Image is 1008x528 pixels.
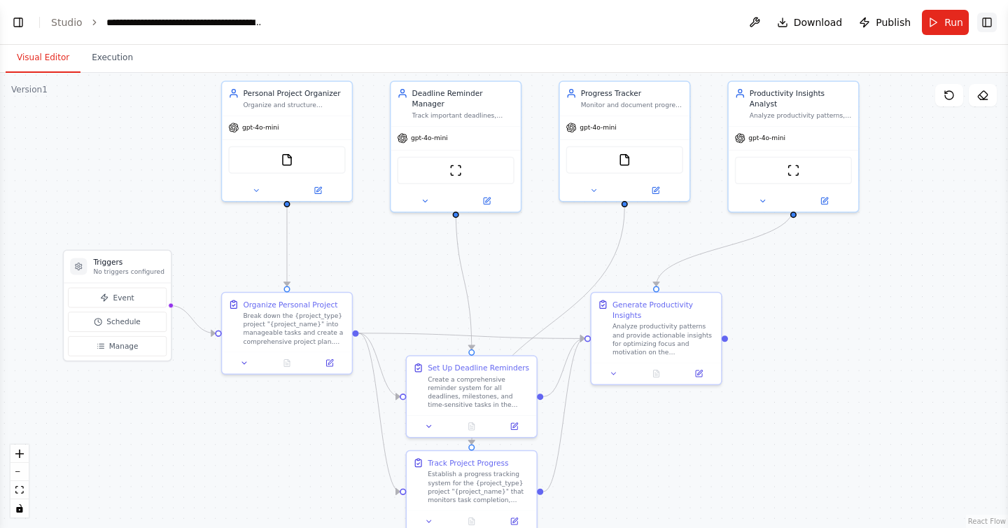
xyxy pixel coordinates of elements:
g: Edge from 828bcc0d-4433-45fe-b2a3-ff981ebd2d8d to 1beaf5c8-10d8-490e-9cb8-e972e16b1d45 [358,328,400,402]
div: Deadline Reminder ManagerTrack important deadlines, milestones, and time-sensitive tasks for {pro... [390,81,521,212]
div: Personal Project OrganizerOrganize and structure personal projects by breaking them down into man... [221,81,353,202]
g: Edge from triggers to 828bcc0d-4433-45fe-b2a3-ff981ebd2d8d [170,300,216,339]
span: Download [794,15,843,29]
div: Deadline Reminder Manager [412,88,514,109]
img: FileReadTool [281,153,293,166]
g: Edge from 56c62bd2-ee05-4a9e-8283-3803cb21a750 to cd4bf97b-1262-4882-818b-5693fa7672cc [466,207,630,444]
img: ScrapeWebsiteTool [787,164,799,176]
span: Publish [876,15,911,29]
div: React Flow controls [10,445,29,517]
button: Open in side panel [288,184,347,197]
div: Monitor and document progress on {project_type} goals and projects, tracking metrics, milestones ... [581,101,683,109]
g: Edge from 1beaf5c8-10d8-490e-9cb8-e972e16b1d45 to 93d94c14-aaea-40dc-aaaf-a501fe0ff913 [543,333,584,402]
button: Visual Editor [6,43,80,73]
button: Run [922,10,969,35]
button: Show left sidebar [8,13,28,32]
div: Progress Tracker [581,88,683,99]
g: Edge from f4442715-6976-428e-9c2a-d9b7304f871f to 828bcc0d-4433-45fe-b2a3-ff981ebd2d8d [281,207,292,286]
button: zoom out [10,463,29,481]
button: Schedule [68,312,167,332]
div: Productivity Insights Analyst [750,88,852,109]
div: Break down the {project_type} project "{project_name}" into manageable tasks and create a compreh... [243,312,345,345]
span: Run [944,15,963,29]
button: Show right sidebar [977,13,997,32]
g: Edge from 828bcc0d-4433-45fe-b2a3-ff981ebd2d8d to 93d94c14-aaea-40dc-aaaf-a501fe0ff913 [358,328,584,344]
button: fit view [10,481,29,499]
div: Productivity Insights AnalystAnalyze productivity patterns, work habits, and performance trends f... [727,81,859,212]
div: Track Project Progress [428,457,508,468]
h3: Triggers [93,257,164,268]
div: Track important deadlines, milestones, and time-sensitive tasks for {project_type} projects, crea... [412,111,514,120]
nav: breadcrumb [51,15,264,29]
button: Open in side panel [680,367,717,380]
img: FileReadTool [618,153,631,166]
button: Manage [68,336,167,356]
g: Edge from 828bcc0d-4433-45fe-b2a3-ff981ebd2d8d to cd4bf97b-1262-4882-818b-5693fa7672cc [358,328,400,496]
div: Set Up Deadline Reminders [428,363,529,373]
span: gpt-4o-mini [748,134,785,142]
button: Open in side panel [457,195,517,207]
div: Analyze productivity patterns and provide actionable insights for optimizing focus and motivation... [612,322,715,356]
button: Download [771,10,848,35]
g: Edge from cd4bf97b-1262-4882-818b-5693fa7672cc to 93d94c14-aaea-40dc-aaaf-a501fe0ff913 [543,333,584,497]
div: Generate Productivity Insights [612,299,715,320]
div: Version 1 [11,84,48,95]
button: No output available [634,367,679,380]
span: Schedule [106,317,140,327]
button: zoom in [10,445,29,463]
div: TriggersNo triggers configuredEventScheduleManage [63,249,172,361]
button: Publish [853,10,916,35]
button: No output available [265,356,309,369]
span: Manage [109,341,139,352]
button: No output available [449,420,494,433]
button: Open in side panel [496,420,533,433]
span: Event [113,292,134,303]
div: Organize and structure personal projects by breaking them down into manageable tasks, setting pri... [243,101,345,109]
div: Organize Personal Project [243,299,337,310]
div: Create a comprehensive reminder system for all deadlines, milestones, and time-sensitive tasks in... [428,375,530,409]
div: Set Up Deadline RemindersCreate a comprehensive reminder system for all deadlines, milestones, an... [406,355,538,438]
g: Edge from a7a3cc57-fe69-4cd3-8f99-f786a4bea6ca to 93d94c14-aaea-40dc-aaaf-a501fe0ff913 [651,207,799,286]
button: toggle interactivity [10,499,29,517]
div: Personal Project Organizer [243,88,345,99]
div: Analyze productivity patterns, work habits, and performance trends for {project_type} projects to... [750,111,852,120]
button: Event [68,288,167,308]
a: Studio [51,17,83,28]
g: Edge from 7a1f4477-7d46-43c9-8cd7-24de78c74ff1 to 1beaf5c8-10d8-490e-9cb8-e972e16b1d45 [451,207,477,349]
p: No triggers configured [93,268,164,276]
button: Open in side panel [794,195,854,207]
span: gpt-4o-mini [411,134,448,142]
div: Generate Productivity InsightsAnalyze productivity patterns and provide actionable insights for o... [590,292,722,385]
span: gpt-4o-mini [242,123,279,132]
span: gpt-4o-mini [580,123,617,132]
div: Organize Personal ProjectBreak down the {project_type} project "{project_name}" into manageable t... [221,292,353,375]
div: Establish a progress tracking system for the {project_type} project "{project_name}" that monitor... [428,470,530,503]
button: Open in side panel [626,184,685,197]
a: React Flow attribution [968,517,1006,525]
button: Execution [80,43,144,73]
button: Open in side panel [496,515,533,527]
button: No output available [449,515,494,527]
img: ScrapeWebsiteTool [449,164,462,176]
button: Open in side panel [311,356,348,369]
div: Progress TrackerMonitor and document progress on {project_type} goals and projects, tracking metr... [559,81,690,202]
